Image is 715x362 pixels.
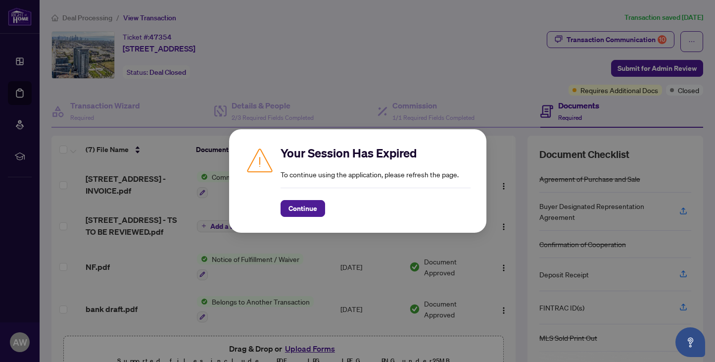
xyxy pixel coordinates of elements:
h2: Your Session Has Expired [281,145,471,161]
img: Caution icon [245,145,275,175]
div: To continue using the application, please refresh the page. [281,145,471,217]
span: Continue [288,201,317,216]
button: Continue [281,200,325,217]
button: Open asap [675,327,705,357]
